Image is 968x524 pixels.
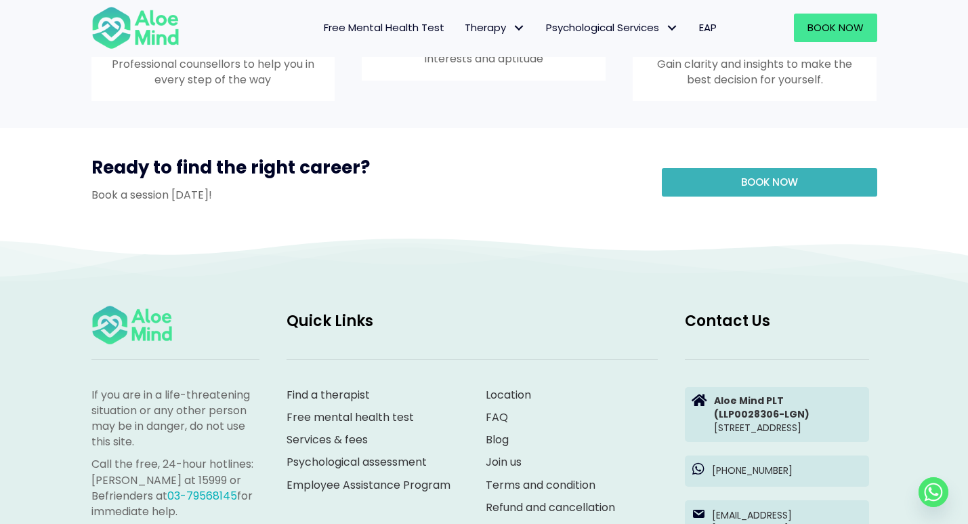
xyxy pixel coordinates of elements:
span: Therapy: submenu [509,18,529,38]
a: FAQ [486,409,508,425]
a: Psychological ServicesPsychological Services: submenu [536,14,689,42]
a: Free mental health test [287,409,414,425]
span: Psychological Services [546,20,679,35]
p: [STREET_ADDRESS] [714,394,862,435]
a: Whatsapp [919,477,948,507]
span: Quick Links [287,310,373,331]
span: Free Mental Health Test [324,20,444,35]
a: Book now [662,168,877,197]
a: Join us [486,454,522,470]
a: Free Mental Health Test [314,14,455,42]
p: Book a session [DATE]! [91,187,641,203]
a: Location [486,387,531,403]
a: Book Now [794,14,877,42]
h3: Ready to find the right career? [91,155,641,186]
span: Psychological Services: submenu [662,18,682,38]
strong: (LLP0028306-LGN) [714,407,809,421]
span: EAP [699,20,717,35]
a: Services & fees [287,432,368,447]
a: Psychological assessment [287,454,427,470]
a: Find a therapist [287,387,370,403]
p: Professional counsellors to help you in every step of the way [105,56,322,87]
a: TherapyTherapy: submenu [455,14,536,42]
p: [PHONE_NUMBER] [712,464,862,477]
span: Contact Us [685,310,770,331]
p: If you are in a life-threatening situation or any other person may be in danger, do not use this ... [91,387,259,450]
a: Terms and condition [486,477,595,493]
a: [PHONE_NUMBER] [685,456,869,487]
a: Employee Assistance Program [287,477,450,493]
p: Gain clarity and insights to make the best decision for yourself. [646,56,863,87]
a: Blog [486,432,509,447]
a: EAP [689,14,727,42]
img: Aloe mind Logo [91,304,173,346]
a: Refund and cancellation [486,500,615,515]
span: Book Now [807,20,864,35]
a: Aloe Mind PLT(LLP0028306-LGN)[STREET_ADDRESS] [685,387,869,442]
strong: Aloe Mind PLT [714,394,784,407]
img: Aloe mind Logo [91,5,180,50]
span: Therapy [465,20,526,35]
nav: Menu [197,14,727,42]
p: Call the free, 24-hour hotlines: [PERSON_NAME] at 15999 or Befrienders at for immediate help. [91,456,259,519]
span: Book now [741,175,798,189]
a: 03-79568145 [167,488,237,504]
